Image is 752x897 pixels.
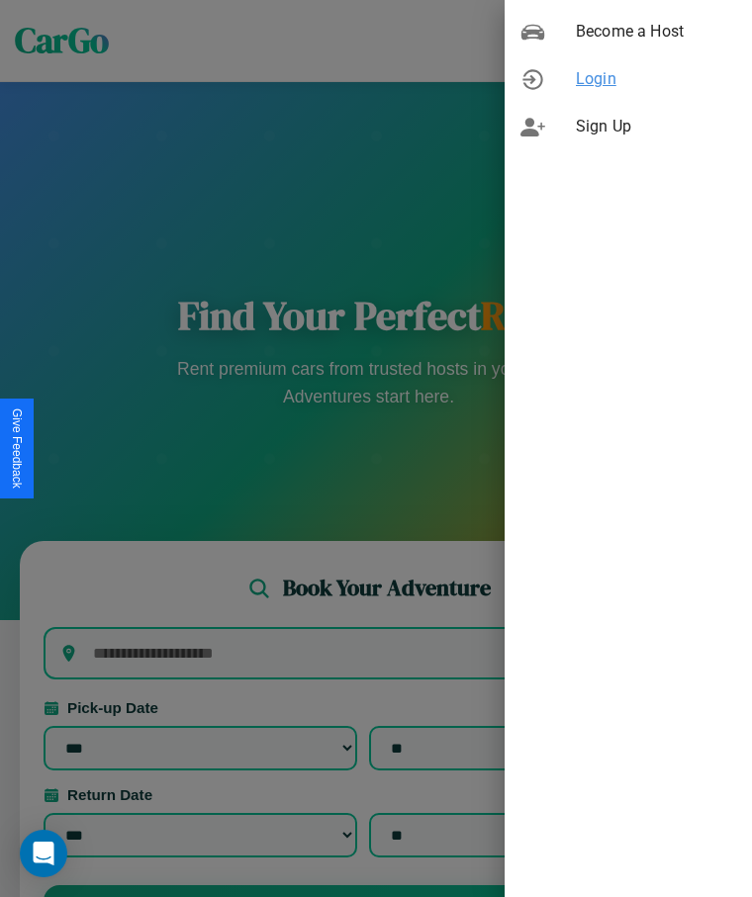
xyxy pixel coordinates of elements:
span: Sign Up [576,115,736,138]
div: Give Feedback [10,408,24,489]
div: Sign Up [505,103,752,150]
span: Become a Host [576,20,736,44]
div: Open Intercom Messenger [20,830,67,877]
span: Login [576,67,736,91]
div: Become a Host [505,8,752,55]
div: Login [505,55,752,103]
